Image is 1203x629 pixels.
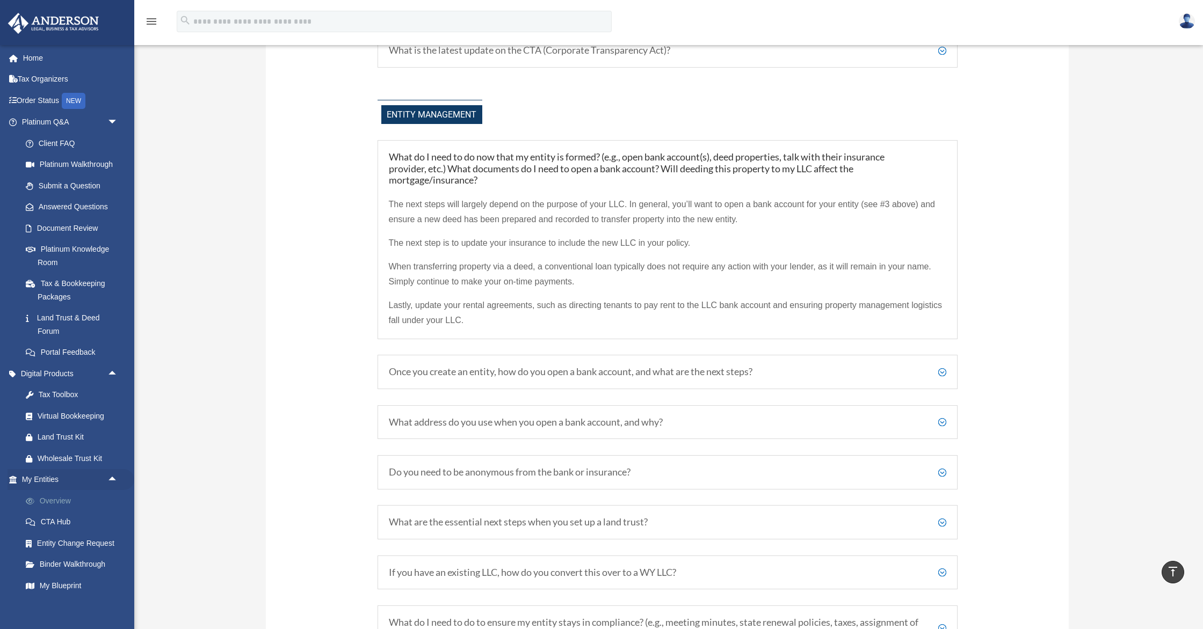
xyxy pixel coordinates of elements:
[8,363,134,384] a: Digital Productsarrow_drop_up
[15,175,134,196] a: Submit a Question
[107,469,129,491] span: arrow_drop_up
[38,409,121,423] div: Virtual Bookkeeping
[179,14,191,26] i: search
[15,554,134,575] a: Binder Walkthrough
[389,516,946,528] h5: What are the essential next steps when you set up a land trust?
[15,384,134,406] a: Tax Toolbox
[15,196,134,218] a: Answered Questions
[389,301,943,325] span: Lastly, update your rental agreements, such as directing tenants to pay rent to the LLC bank acco...
[145,15,158,28] i: menu
[38,452,121,465] div: Wholesale Trust Kit
[38,388,121,401] div: Tax Toolbox
[15,511,134,533] a: CTA Hub
[389,200,936,224] span: The next steps will largely depend on the purpose of your LLC. In general, you’ll want to open a ...
[107,112,129,134] span: arrow_drop_down
[145,19,158,28] a: menu
[389,567,946,579] h5: If you have an existing LLC, how do you convert this over to a WY LLC?
[8,112,134,133] a: Platinum Q&Aarrow_drop_down
[389,416,946,428] h5: What address do you use when you open a bank account, and why?
[62,93,85,109] div: NEW
[15,427,134,448] a: Land Trust Kit
[8,90,134,112] a: Order StatusNEW
[15,448,134,469] a: Wholesale Trust Kit
[15,154,134,175] a: Platinum Walkthrough
[8,47,134,69] a: Home
[15,273,134,308] a: Tax & Bookkeeping Packages
[389,45,946,56] h5: What is the latest update on the CTA (Corporate Transparency Act)?
[15,133,129,154] a: Client FAQ
[389,151,946,186] h5: What do I need to do now that my entity is formed? (e.g., open bank account(s), deed properties, ...
[1166,565,1179,578] i: vertical_align_top
[5,13,102,34] img: Anderson Advisors Platinum Portal
[1179,13,1195,29] img: User Pic
[8,69,134,90] a: Tax Organizers
[15,342,134,363] a: Portal Feedback
[15,575,134,596] a: My Blueprint
[389,466,946,478] h5: Do you need to be anonymous from the bank or insurance?
[389,238,691,247] span: The next step is to update your insurance to include the new LLC in your policy.
[15,308,134,342] a: Land Trust & Deed Forum
[38,430,121,444] div: Land Trust Kit
[15,239,134,273] a: Platinum Knowledge Room
[389,366,946,378] h5: Once you create an entity, how do you open a bank account, and what are the next steps?
[389,262,931,286] span: When transferring property via a deed, a conventional loan typically does not require any action ...
[15,217,134,239] a: Document Review
[15,490,134,511] a: Overview
[381,105,482,124] span: Entity Management
[107,363,129,385] span: arrow_drop_up
[15,405,134,427] a: Virtual Bookkeeping
[15,532,134,554] a: Entity Change Request
[8,469,134,491] a: My Entitiesarrow_drop_up
[1162,561,1184,583] a: vertical_align_top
